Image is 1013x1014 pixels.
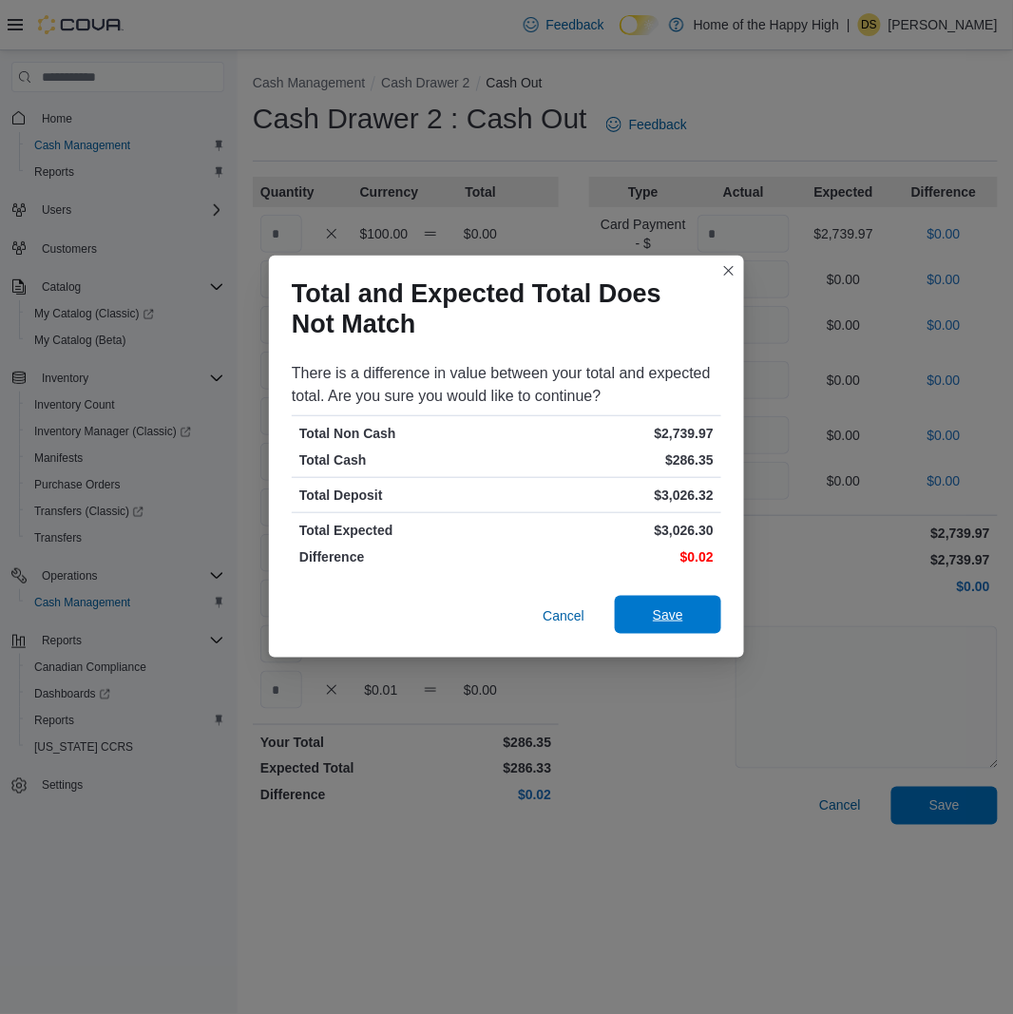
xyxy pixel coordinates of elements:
p: $0.02 [510,547,714,566]
button: Closes this modal window [717,259,740,282]
span: Cancel [543,606,584,625]
p: $3,026.30 [510,521,714,540]
button: Cancel [535,597,592,635]
p: Total Deposit [299,486,503,505]
h1: Total and Expected Total Does Not Match [292,278,706,339]
p: Total Expected [299,521,503,540]
div: There is a difference in value between your total and expected total. Are you sure you would like... [292,362,721,408]
span: Save [653,605,683,624]
button: Save [615,596,721,634]
p: Total Cash [299,450,503,469]
p: $2,739.97 [510,424,714,443]
p: $286.35 [510,450,714,469]
p: $3,026.32 [510,486,714,505]
p: Difference [299,547,503,566]
p: Total Non Cash [299,424,503,443]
